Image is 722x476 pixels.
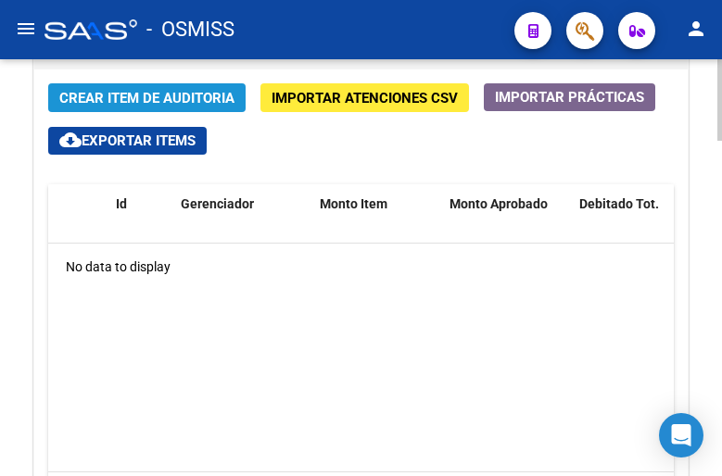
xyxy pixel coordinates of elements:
datatable-header-cell: Monto Aprobado [442,184,572,266]
div: No data to display [48,244,674,290]
mat-icon: cloud_download [59,129,82,151]
span: Id [116,196,127,211]
datatable-header-cell: Monto Item [312,184,442,266]
button: Importar Prácticas [484,83,655,111]
span: - OSMISS [146,9,234,50]
span: Monto Item [320,196,387,211]
span: Gerenciador [181,196,254,211]
button: Importar Atenciones CSV [260,83,469,112]
mat-icon: menu [15,18,37,40]
datatable-header-cell: Gerenciador [173,184,312,266]
span: Debitado Tot. [579,196,659,211]
span: Crear Item de Auditoria [59,90,234,106]
span: Importar Atenciones CSV [272,90,458,106]
span: Monto Aprobado [450,196,548,211]
span: Importar Prácticas [495,89,644,106]
button: Exportar Items [48,127,207,155]
div: Open Intercom Messenger [659,413,703,457]
button: Crear Item de Auditoria [48,83,246,112]
span: Exportar Items [59,132,196,149]
datatable-header-cell: Debitado Tot. [572,184,702,266]
datatable-header-cell: Id [108,184,173,266]
mat-icon: person [685,18,707,40]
